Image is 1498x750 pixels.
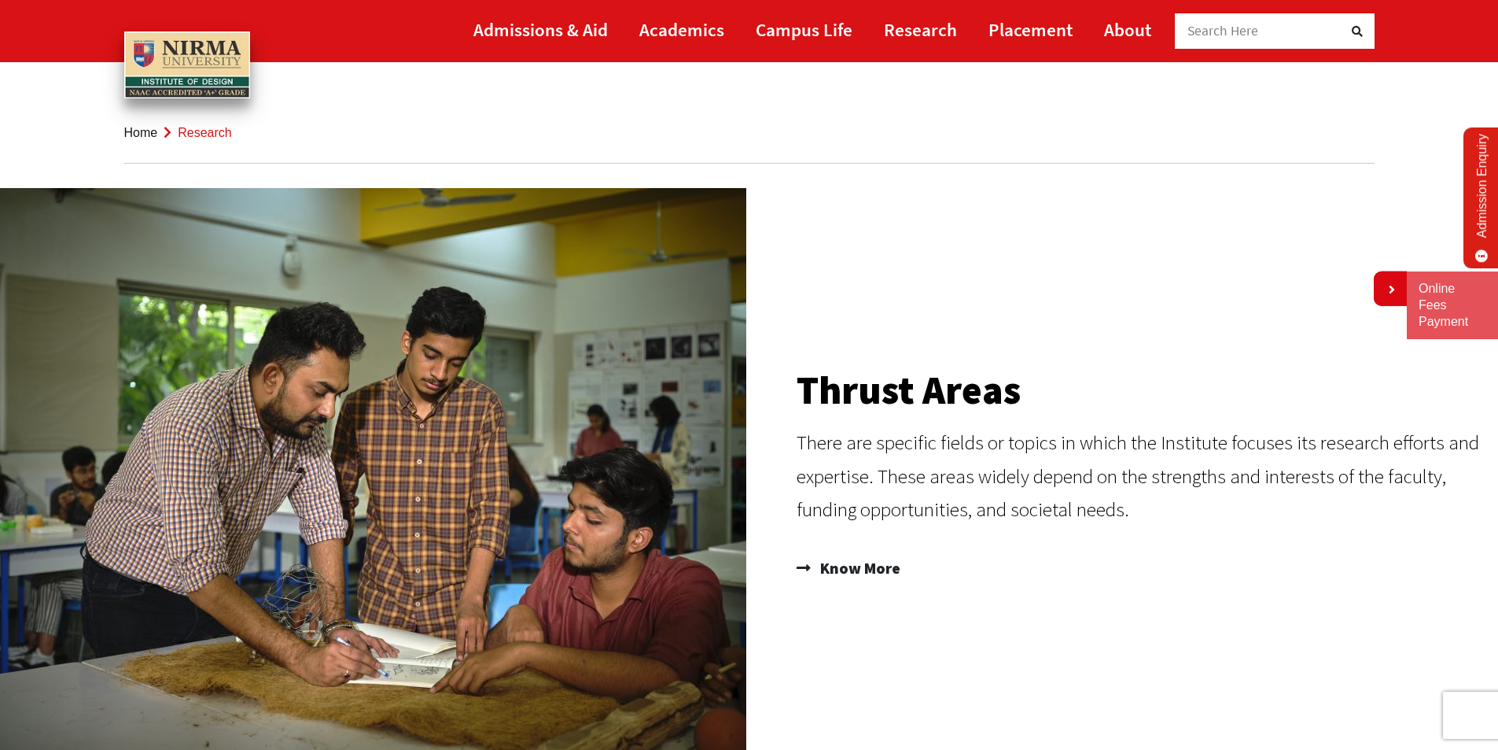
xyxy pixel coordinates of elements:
[639,12,724,47] a: Academics
[816,555,900,582] span: Know More
[473,12,608,47] a: Admissions & Aid
[797,555,1483,582] a: Know More
[1187,22,1259,39] span: Search Here
[884,12,957,47] a: Research
[1419,281,1486,330] a: Online Fees Payment
[756,12,852,47] a: Campus Life
[124,102,1375,164] nav: breadcrumb
[797,371,1483,410] h2: Thrust Areas
[797,426,1483,526] p: There are specific fields or topics in which the Institute focuses its research efforts and exper...
[178,126,231,139] span: Research
[1104,12,1151,47] a: About
[124,31,250,99] img: main_logo
[124,126,158,139] a: Home
[988,12,1073,47] a: Placement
